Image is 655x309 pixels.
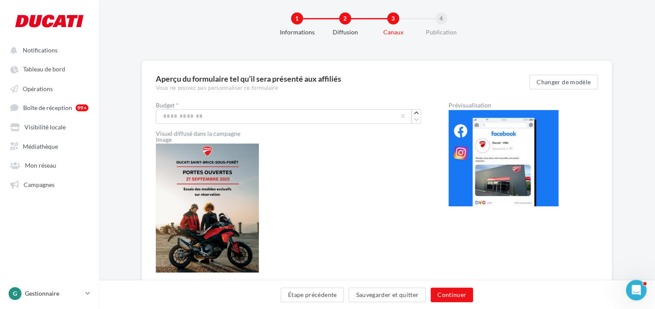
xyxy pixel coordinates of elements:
button: Sauvegarder et quitter [349,288,426,302]
img: Aperçu de la publication [449,110,558,206]
button: Continuer [431,288,473,302]
h3: Aperçu du formulaire tel qu’il sera présenté aux affiliés [156,75,529,83]
div: Informations [270,28,324,37]
div: Message diffusé dans la campagne [156,279,421,285]
span: Visibilité locale [24,123,66,131]
div: 2 [339,12,351,24]
div: 4 [435,12,447,24]
div: Canaux [366,28,421,37]
div: Vous ne pouvez pas personnaliser ce formulaire [156,84,529,92]
span: Campagnes [24,181,55,188]
iframe: Intercom live chat [626,280,646,300]
span: Notifications [23,46,58,54]
span: Mon réseau [25,162,56,169]
a: Campagnes [5,176,94,192]
a: Médiathèque [5,138,94,153]
a: Opérations [5,80,94,96]
a: Boîte de réception 99+ [5,99,94,115]
span: Boîte de réception [23,104,72,111]
p: Gestionnaire [25,289,82,298]
a: Tableau de bord [5,61,94,76]
div: Publication [414,28,469,37]
button: Changer de modèle [529,75,598,89]
a: Mon réseau [5,157,94,172]
button: Notifications [5,42,90,58]
label: Image [156,137,259,143]
div: Prévisualisation [449,102,558,108]
div: 1 [291,12,303,24]
img: Image [156,144,259,272]
span: Opérations [23,85,53,92]
button: Étape précédente [281,288,344,302]
span: Médiathèque [23,142,58,150]
span: G [13,289,17,298]
div: 99+ [76,104,88,111]
label: Budget * [156,102,421,108]
a: G Gestionnaire [7,285,92,302]
div: Diffusion [318,28,373,37]
div: Visuel diffusé dans la campagne [156,131,421,137]
div: 3 [387,12,399,24]
a: Visibilité locale [5,119,94,134]
span: Tableau de bord [23,66,65,73]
